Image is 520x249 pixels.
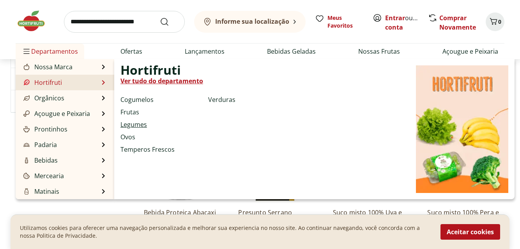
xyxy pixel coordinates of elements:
img: Orgânicos [23,95,30,101]
img: Prontinhos [23,126,30,132]
img: Matinais [23,188,30,195]
img: Padaria [23,142,30,148]
a: Açougue e PeixariaAçougue e Peixaria [22,109,90,118]
button: Carrinho [486,12,504,31]
a: MatinaisMatinais [22,187,59,196]
a: Ovos [120,132,135,142]
a: Comprar Novamente [439,14,476,32]
img: Hortifruti [23,79,30,86]
a: Legumes [120,120,147,129]
a: Ofertas [120,47,142,56]
span: 0 [498,18,501,25]
a: Criar conta [385,14,428,32]
a: Açougue e Peixaria [442,47,498,56]
span: Hortifruti [120,65,181,75]
a: Verduras [208,95,235,104]
a: Bebida Proteica Abacaxi e Hortelã Moving Lata 270ml [144,208,218,225]
p: Utilizamos cookies para oferecer uma navegação personalizada e melhorar sua experiencia no nosso ... [20,224,431,240]
a: ProntinhosProntinhos [22,124,67,134]
button: Preço [11,90,128,112]
button: Aceitar cookies [440,224,500,240]
a: BebidasBebidas [22,156,58,165]
img: Açougue e Peixaria [23,110,30,117]
a: HortifrutiHortifruti [22,78,62,87]
button: Menu [22,42,31,61]
a: Entrar [385,14,405,22]
a: Nossa MarcaNossa Marca [22,62,73,72]
a: Meus Favoritos [315,14,363,30]
a: PadariaPadaria [22,140,57,149]
img: Bebidas [23,157,30,163]
button: Marca [11,68,128,90]
a: Cogumelos [120,95,154,104]
img: Hortifruti [16,9,55,33]
a: Nossas Frutas [358,47,400,56]
a: Suco misto 100% Pera e Morango Tial 1l [427,208,501,225]
a: Ver tudo do departamento [120,76,203,86]
a: Frutas [120,107,139,117]
a: Frios, Queijos e LaticíniosFrios, Queijos e Laticínios [22,198,99,216]
a: Suco misto 100% Uva e Pera Tial 1l [333,208,407,225]
button: Informe sua localização [194,11,306,33]
b: Informe sua localização [215,17,289,26]
span: Meus Favoritos [327,14,363,30]
button: Submit Search [160,17,179,26]
a: Bebidas Geladas [267,47,316,56]
a: Lançamentos [185,47,225,56]
a: Presunto Serrano Fatiado Haciendes 100g [238,208,312,225]
input: search [64,11,185,33]
img: Mercearia [23,173,30,179]
span: Departamentos [22,42,78,61]
span: ou [385,13,420,32]
a: OrgânicosOrgânicos [22,93,64,103]
a: MerceariaMercearia [22,171,64,181]
img: Hortifruti [416,65,508,193]
img: Nossa Marca [23,64,30,70]
a: Temperos Frescos [120,145,175,154]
